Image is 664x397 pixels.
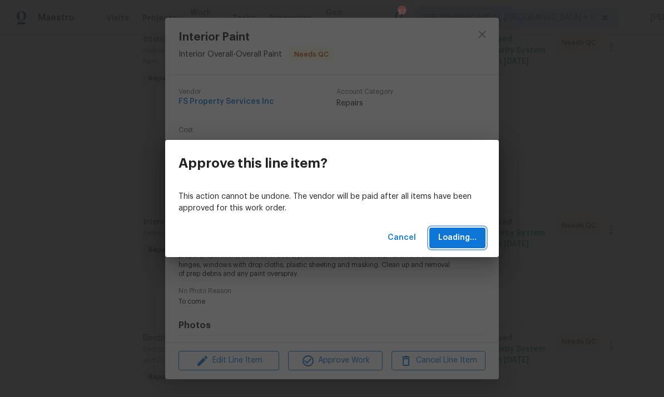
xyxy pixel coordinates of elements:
[438,231,477,245] span: Loading...
[388,231,416,245] span: Cancel
[383,228,420,248] button: Cancel
[179,191,485,214] p: This action cannot be undone. The vendor will be paid after all items have been approved for this...
[179,155,328,171] h3: Approve this line item?
[429,228,485,248] button: Loading...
